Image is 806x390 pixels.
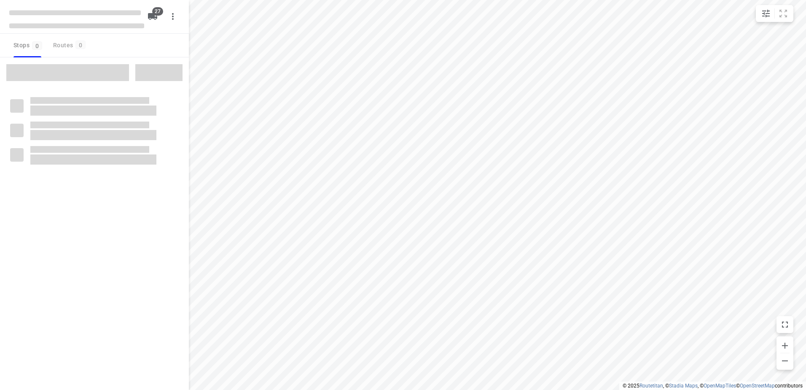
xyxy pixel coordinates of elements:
[758,5,774,22] button: Map settings
[669,383,698,389] a: Stadia Maps
[740,383,775,389] a: OpenStreetMap
[623,383,803,389] li: © 2025 , © , © © contributors
[704,383,736,389] a: OpenMapTiles
[639,383,663,389] a: Routetitan
[756,5,793,22] div: small contained button group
